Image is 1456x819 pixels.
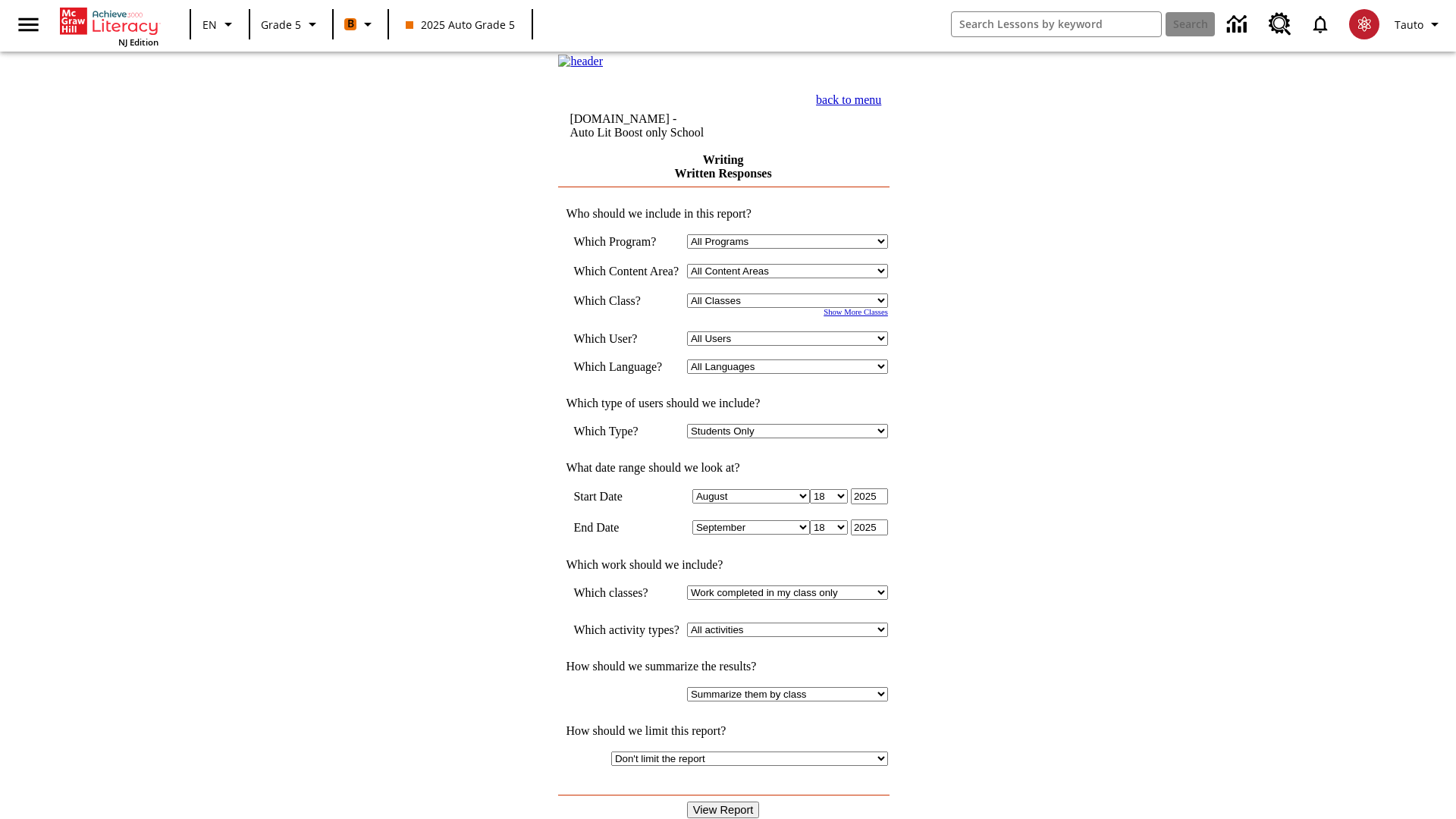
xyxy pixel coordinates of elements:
a: Writing Written Responses [675,153,772,180]
td: What date range should we look at? [558,461,888,475]
a: back to menu [816,93,881,106]
td: Who should we include in this report? [558,207,888,221]
div: Home [60,5,158,48]
td: Which activity types? [573,623,679,637]
td: Which Language? [573,359,679,374]
img: header [558,55,603,68]
button: Language: EN, Select a language [196,11,244,38]
td: How should we summarize the results? [558,660,888,673]
td: Which Program? [573,234,679,249]
span: NJ Edition [118,36,158,48]
nobr: Which Content Area? [573,265,679,278]
td: How should we limit this report? [558,724,888,738]
span: B [347,14,354,33]
span: Grade 5 [261,17,301,33]
td: Which type of users should we include? [558,397,888,410]
a: Notifications [1301,5,1340,44]
input: View Report [687,802,760,818]
td: End Date [573,519,679,535]
nobr: Auto Lit Boost only School [570,126,704,139]
a: Show More Classes [824,308,888,316]
a: Resource Center, Will open in new tab [1260,4,1301,45]
button: Select a new avatar [1340,5,1389,44]
span: EN [202,17,217,33]
button: Grade: Grade 5, Select a grade [255,11,328,38]
button: Open side menu [6,2,51,47]
td: Which Class? [573,293,679,308]
td: Start Date [573,488,679,504]
td: Which User? [573,331,679,346]
img: avatar image [1349,9,1379,39]
span: 2025 Auto Grade 5 [406,17,515,33]
input: search field [952,12,1161,36]
td: [DOMAIN_NAME] - [570,112,762,140]
td: Which work should we include? [558,558,888,572]
td: Which Type? [573,424,679,438]
a: Data Center [1218,4,1260,45]
button: Boost Class color is orange. Change class color [338,11,383,38]
td: Which classes? [573,585,679,600]
button: Profile/Settings [1389,11,1450,38]
span: Tauto [1395,17,1423,33]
